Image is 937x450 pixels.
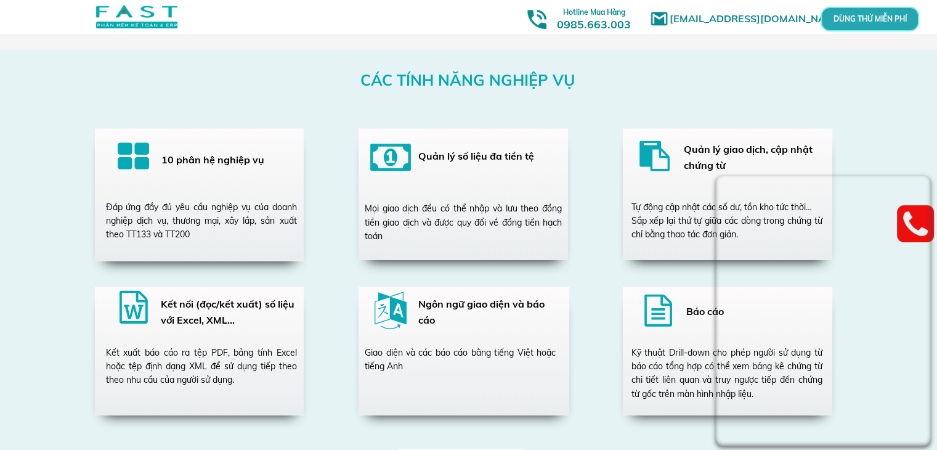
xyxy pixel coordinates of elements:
[365,345,556,373] div: Giao diện và các báo cáo bằng tiếng Việt hoặc tiếng Anh
[631,345,822,401] div: Kỹ thuật Drill-down cho phép người sử dụng từ báo cáo tổng hợp có thể xem bảng kê chứng từ chi ti...
[418,149,556,165] h3: Quản lý số liệu đa tiền tệ
[418,296,554,327] h3: Ngôn ngữ giao diện và báo cáo
[543,4,644,31] h3: 0985.663.003
[360,68,577,92] h3: CÁC TÍNH NĂNG NGHIỆP VỤ
[106,345,297,387] div: Kết xuất báo cáo ra tệp PDF, bảng tính Excel hoặc tệp định dạng XML để sử dụng tiếp theo theo nhu...
[106,200,297,241] div: Đáp ứng đầy đủ yêu cầu nghiệp vụ của doanh nghiệp dịch vụ, thương mại, xây lắp, sản xuất theo TT1...
[631,200,822,241] div: Tự động cập nhật các số dư, tồn kho tức thời… Sắp xếp lại thứ tự giữa các dòng trong chứng từ chỉ...
[684,142,841,173] h3: Quản lý giao dịch, cập nhật chứng từ
[563,7,625,17] span: Hotline Mua Hàng
[365,201,562,242] div: Mọi giao dịch đều có thể nhập và lưu theo đồng tiền giao dịch và được quy đổi về đồng tiền hạch toán
[161,296,297,327] h3: Kết nối (đọc/kết xuất) số liệu với Excel, XML…
[686,303,822,319] h3: Báo cáo
[670,11,851,27] h1: [EMAIL_ADDRESS][DOMAIN_NAME]
[161,152,288,168] h3: 10 phân hệ nghiệp vụ
[854,15,886,23] p: DÙNG THỬ MIỄN PHÍ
